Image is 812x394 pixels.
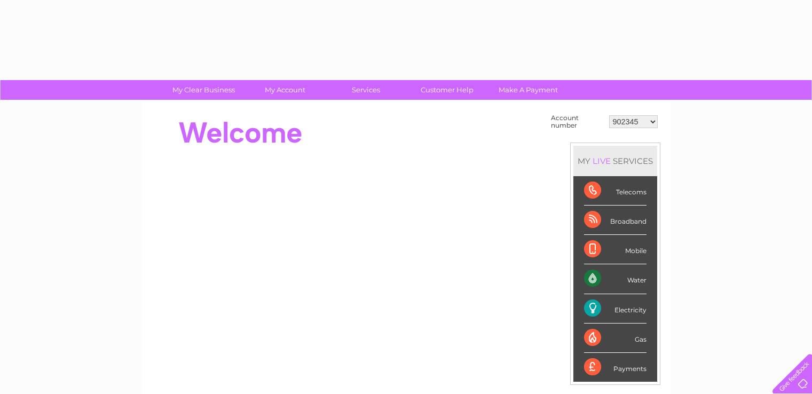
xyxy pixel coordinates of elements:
[322,80,410,100] a: Services
[584,324,647,353] div: Gas
[160,80,248,100] a: My Clear Business
[584,176,647,206] div: Telecoms
[584,264,647,294] div: Water
[573,146,657,176] div: MY SERVICES
[403,80,491,100] a: Customer Help
[548,112,606,132] td: Account number
[590,156,613,166] div: LIVE
[484,80,572,100] a: Make A Payment
[584,353,647,382] div: Payments
[241,80,329,100] a: My Account
[584,294,647,324] div: Electricity
[584,235,647,264] div: Mobile
[584,206,647,235] div: Broadband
